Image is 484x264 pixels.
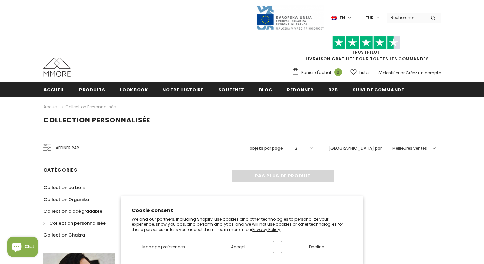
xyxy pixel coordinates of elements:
[287,87,313,93] span: Redonner
[142,244,185,250] span: Manage preferences
[353,87,404,93] span: Suivi de commande
[43,87,65,93] span: Accueil
[43,208,102,214] span: Collection biodégradable
[218,87,244,93] span: soutenez
[43,217,106,229] a: Collection personnalisée
[400,70,405,76] span: or
[256,5,324,30] img: Javni Razpis
[132,216,352,232] p: We and our partners, including Shopify, use cookies and other technologies to personalize your ex...
[328,87,338,93] span: B2B
[359,69,371,76] span: Listes
[43,196,89,203] span: Collection Organika
[162,87,203,93] span: Notre histoire
[79,87,105,93] span: Produits
[406,70,441,76] a: Créez un compte
[203,241,274,253] button: Accept
[43,167,77,173] span: Catégories
[301,69,331,76] span: Panier d'achat
[328,145,382,152] label: [GEOGRAPHIC_DATA] par
[132,207,352,214] h2: Cookie consent
[252,227,280,232] a: Privacy Policy
[256,15,324,20] a: Javni Razpis
[132,241,196,253] button: Manage preferences
[250,145,283,152] label: objets par page
[331,15,337,21] img: i-lang-1.png
[43,232,85,238] span: Collection Chakra
[287,82,313,97] a: Redonner
[43,82,65,97] a: Accueil
[49,220,106,226] span: Collection personnalisée
[352,49,380,55] a: TrustPilot
[292,68,345,78] a: Panier d'achat 0
[79,82,105,97] a: Produits
[65,104,116,110] a: Collection personnalisée
[43,229,85,241] a: Collection Chakra
[378,70,399,76] a: S'identifier
[259,87,273,93] span: Blog
[120,87,148,93] span: Lookbook
[43,184,85,191] span: Collection de bois
[392,145,427,152] span: Meilleures ventes
[43,58,71,77] img: Cas MMORE
[281,241,352,253] button: Decline
[293,145,297,152] span: 12
[332,36,400,49] img: Faites confiance aux étoiles pilotes
[340,15,345,21] span: en
[292,39,441,62] span: LIVRAISON GRATUITE POUR TOUTES LES COMMANDES
[120,82,148,97] a: Lookbook
[43,182,85,193] a: Collection de bois
[56,144,79,152] span: Affiner par
[353,82,404,97] a: Suivi de commande
[43,115,150,125] span: Collection personnalisée
[43,103,59,111] a: Accueil
[334,68,342,76] span: 0
[259,82,273,97] a: Blog
[328,82,338,97] a: B2B
[387,13,426,22] input: Search Site
[43,193,89,205] a: Collection Organika
[350,67,371,78] a: Listes
[5,237,40,259] inbox-online-store-chat: Shopify online store chat
[218,82,244,97] a: soutenez
[43,205,102,217] a: Collection biodégradable
[365,15,374,21] span: EUR
[162,82,203,97] a: Notre histoire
